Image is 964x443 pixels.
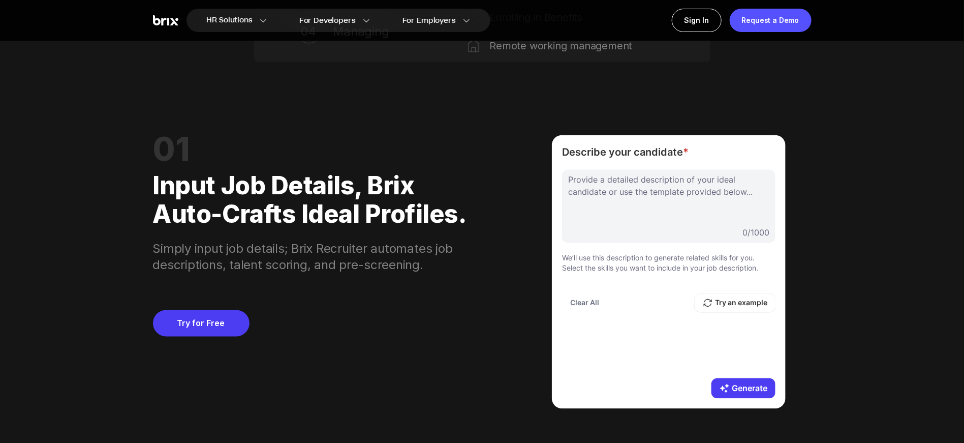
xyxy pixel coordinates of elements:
span: For Employers [402,15,456,26]
span: Describe your candidate [562,145,775,160]
button: Generate [711,378,775,399]
div: 01 [153,135,476,164]
span: HR Solutions [207,12,253,28]
a: Request a Demo [730,9,812,32]
div: Remote working management [490,38,668,54]
button: Clear All [562,294,607,312]
a: Sign In [672,9,722,32]
img: Brix Logo [153,15,178,26]
span: For Developers [299,15,356,26]
span: 0 / 1000 [742,227,769,239]
p: We’ll use this description to generate related skills for you. Select the skills you want to incl... [562,253,775,274]
div: Provide a detailed description of your ideal candidate or use the template provided below... [562,170,775,202]
a: Try for Free [153,310,250,337]
div: Simply input job details; Brix Recruiter automates job descriptions, talent scoring, and pre-scre... [153,229,476,274]
div: Input job details, Brix auto-crafts ideal profiles. [153,164,476,229]
button: Try an example [695,294,775,312]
